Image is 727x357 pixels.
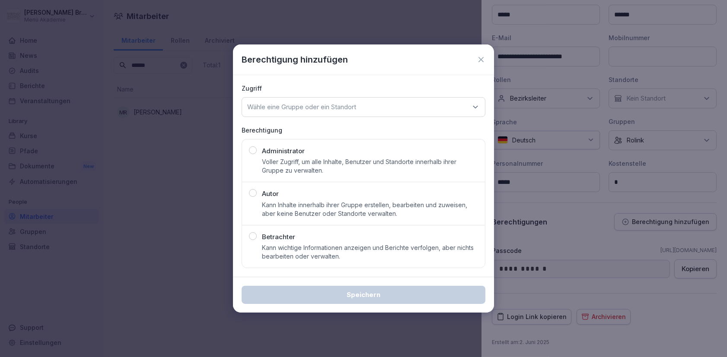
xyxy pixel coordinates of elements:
p: Berechtigung [242,126,485,135]
p: Autor [262,189,279,199]
div: Speichern [249,290,478,300]
button: Speichern [242,286,485,304]
p: Betrachter [262,232,295,242]
p: Administrator [262,146,305,156]
p: Voller Zugriff, um alle Inhalte, Benutzer und Standorte innerhalb ihrer Gruppe zu verwalten. [262,158,478,175]
p: Berechtigung hinzufügen [242,53,348,66]
p: Kann Inhalte innerhalb ihrer Gruppe erstellen, bearbeiten und zuweisen, aber keine Benutzer oder ... [262,201,478,218]
p: Wähle eine Gruppe oder ein Standort [247,103,356,111]
p: Kann wichtige Informationen anzeigen und Berichte verfolgen, aber nichts bearbeiten oder verwalten. [262,243,478,261]
p: Zugriff [242,84,485,93]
